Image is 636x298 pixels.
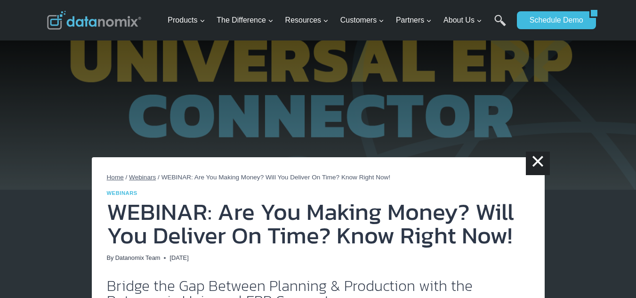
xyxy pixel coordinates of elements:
[169,253,188,263] time: [DATE]
[107,253,114,263] span: By
[115,254,161,261] a: Datanomix Team
[526,152,549,175] a: ×
[285,14,329,26] span: Resources
[129,174,156,181] a: Webinars
[517,11,589,29] a: Schedule Demo
[168,14,205,26] span: Products
[396,14,432,26] span: Partners
[164,5,512,36] nav: Primary Navigation
[107,190,137,196] a: Webinars
[158,174,160,181] span: /
[161,174,391,181] span: WEBINAR: Are You Making Money? Will You Deliver On Time? Know Right Now!
[107,172,530,183] nav: Breadcrumbs
[340,14,384,26] span: Customers
[217,14,274,26] span: The Difference
[107,174,124,181] a: Home
[47,11,141,30] img: Datanomix
[494,15,506,36] a: Search
[107,200,530,247] h1: WEBINAR: Are You Making Money? Will You Deliver On Time? Know Right Now!
[126,174,128,181] span: /
[443,14,482,26] span: About Us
